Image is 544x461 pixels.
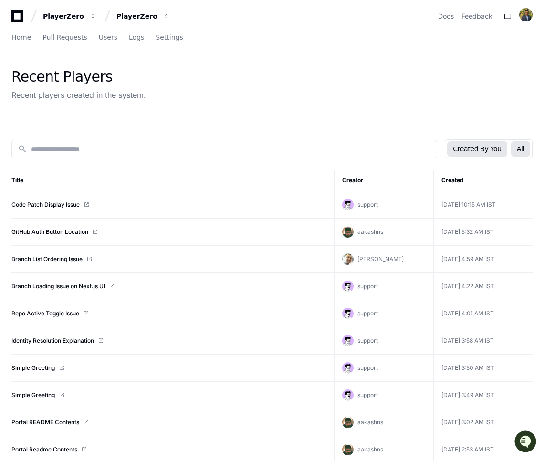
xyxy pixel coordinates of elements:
img: ACg8ocL2O7dHrlf_H03luSTTOLBK1j6rmoKWt_-ih0rcy7aqT3kaJVy5=s96-c [342,226,354,238]
span: support [357,391,378,398]
a: Pull Requests [42,27,87,49]
span: aakashns [357,446,383,453]
img: avatar [342,389,354,401]
td: [DATE] 4:22 AM IST [433,273,533,300]
a: Repo Active Toggle Issue [11,310,79,317]
img: PlayerZero [10,10,29,29]
div: PlayerZero [43,11,84,21]
span: [PERSON_NAME] [357,255,404,262]
a: Users [99,27,117,49]
span: aakashns [357,419,383,426]
a: Simple Greeting [11,391,55,399]
span: Pull Requests [42,34,87,40]
a: Docs [438,11,454,21]
span: support [357,201,378,208]
img: 1756235613930-3d25f9e4-fa56-45dd-b3ad-e072dfbd1548 [10,71,27,88]
img: avatar [342,335,354,346]
img: avatar [519,8,533,21]
span: support [357,337,378,344]
div: Welcome [10,38,174,53]
a: Code Patch Display Issue [11,201,80,209]
span: Users [99,34,117,40]
img: ACg8ocL2O7dHrlf_H03luSTTOLBK1j6rmoKWt_-ih0rcy7aqT3kaJVy5=s96-c [342,444,354,455]
span: Logs [129,34,144,40]
div: PlayerZero [116,11,157,21]
a: Portal README Contents [11,419,79,426]
a: Logs [129,27,144,49]
a: Identity Resolution Explanation [11,337,94,345]
img: avatar [342,308,354,319]
span: support [357,310,378,317]
button: Start new chat [162,74,174,85]
a: Settings [156,27,183,49]
th: Creator [334,170,433,191]
td: [DATE] 3:50 AM IST [433,355,533,382]
a: GitHub Auth Button Location [11,228,88,236]
td: [DATE] 3:02 AM IST [433,409,533,436]
div: Recent players created in the system. [11,89,146,101]
button: PlayerZero [39,8,100,25]
a: Portal Readme Contents [11,446,77,453]
td: [DATE] 5:32 AM IST [433,219,533,246]
a: Branch Loading Issue on Next.js UI [11,283,105,290]
a: Powered byPylon [67,100,115,107]
span: Settings [156,34,183,40]
mat-icon: search [18,144,27,154]
img: avatar [342,253,354,265]
span: Pylon [95,100,115,107]
button: PlayerZero [113,8,174,25]
td: [DATE] 3:49 AM IST [433,382,533,409]
span: Home [11,34,31,40]
div: Start new chat [32,71,157,81]
a: Branch List Ordering Issue [11,255,83,263]
td: [DATE] 10:15 AM IST [433,191,533,219]
td: [DATE] 4:59 AM IST [433,246,533,273]
td: [DATE] 4:01 AM IST [433,300,533,327]
img: ACg8ocL2O7dHrlf_H03luSTTOLBK1j6rmoKWt_-ih0rcy7aqT3kaJVy5=s96-c [342,417,354,428]
div: We're offline, but we'll be back soon! [32,81,138,88]
img: avatar [342,199,354,210]
button: All [511,141,530,157]
span: aakashns [357,228,383,235]
div: Recent Players [11,68,146,85]
span: support [357,364,378,371]
button: Feedback [461,11,492,21]
img: avatar [342,281,354,292]
button: Created By You [447,141,507,157]
th: Title [11,170,334,191]
a: Home [11,27,31,49]
td: [DATE] 3:58 AM IST [433,327,533,355]
span: support [357,283,378,290]
th: Created [433,170,533,191]
iframe: Open customer support [513,430,539,455]
a: Simple Greeting [11,364,55,372]
img: avatar [342,362,354,374]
